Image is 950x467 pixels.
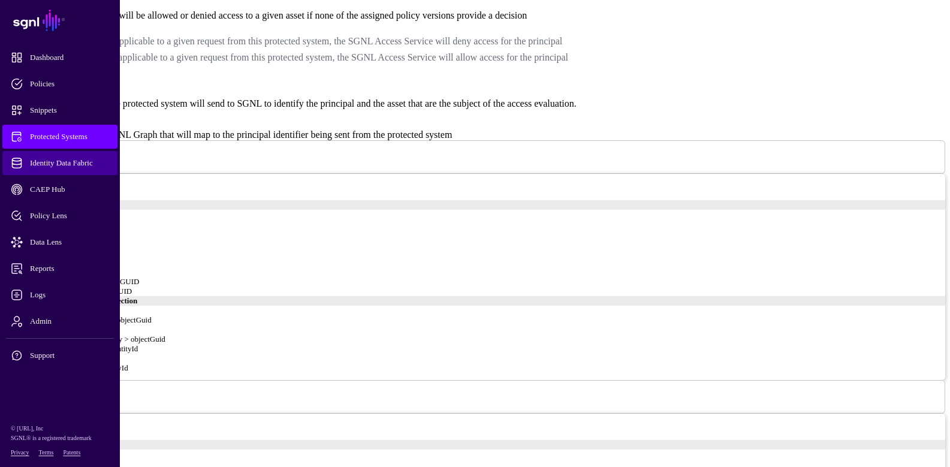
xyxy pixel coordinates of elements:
span: UserAccountActiveDirectory > objectGuid [17,315,152,324]
span: Reports [11,263,128,275]
span: Policies [11,78,128,90]
span: Dashboard [11,52,128,64]
div: Active Directory [5,200,945,210]
a: Protected Systems [2,125,117,149]
span: Active Directory User [13,148,937,155]
p: © [URL], Inc [11,424,109,433]
span: EndpointAccountActiveDirectory > objectGuid [17,335,165,344]
a: Reports [2,257,117,281]
a: Policies [2,72,117,96]
a: Privacy [11,449,29,456]
div: Active Directory [5,440,945,450]
a: Admin [2,309,117,333]
span: Protected Systems [11,131,128,143]
p: Specify the identifiers that the protected system will send to SGNL to identify the principal and... [5,98,945,109]
span: Identity Data Fabric [11,157,128,169]
p: Specifies whether a principal will be allowed or denied access to a given asset if none of the as... [5,10,945,21]
a: SGNL [7,7,113,34]
span: Allow [22,52,568,62]
div: CrowdStrike Identity Threat Protection [5,296,945,306]
span: Active Directory User [13,388,937,395]
a: CAEP Hub [2,177,117,201]
span: CAEP Hub [11,183,128,195]
span: Logs [11,289,128,301]
a: Patents [63,449,80,456]
span: Snippets [11,104,128,116]
span: Policy Lens [11,210,128,222]
a: Data Lens [2,230,117,254]
h3: Request Configuration [5,74,945,87]
p: SGNL® is a registered trademark [11,433,109,443]
a: Logs [2,283,117,307]
a: Snippets [2,98,117,122]
span: Admin [11,315,128,327]
a: Terms [39,449,54,456]
span: IncidentAlertEventEntity > entityId [17,363,128,372]
small: - If no policies are applicable to a given request from this protected system, the SGNL Access Se... [43,36,563,46]
small: - If no policies are applicable to a given request from this protected system, the SGNL Access Se... [46,52,568,62]
a: Policy Lens [2,204,117,228]
span: Data Lens [11,236,128,248]
span: Deny [22,36,562,46]
span: Support [11,350,128,361]
a: Dashboard [2,46,117,70]
div: Specify an attribute in the SGNL Graph that will map to the principal identifier being sent from ... [5,129,945,140]
a: Identity Data Fabric [2,151,117,175]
